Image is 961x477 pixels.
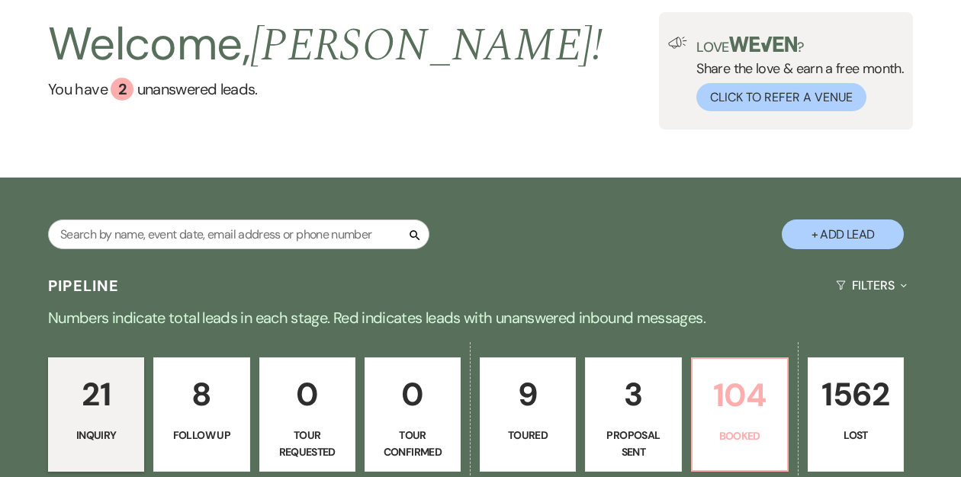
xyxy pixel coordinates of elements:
a: 21Inquiry [48,357,144,472]
p: Inquiry [58,427,134,443]
a: You have 2 unanswered leads. [48,78,603,101]
h2: Welcome, [48,12,603,78]
img: loud-speaker-illustration.svg [668,37,687,49]
p: 3 [595,369,671,420]
a: 1562Lost [808,357,904,472]
p: 8 [163,369,239,420]
p: Proposal Sent [595,427,671,461]
p: Follow Up [163,427,239,443]
p: 21 [58,369,134,420]
p: Tour Requested [269,427,346,461]
div: Share the love & earn a free month. [687,37,904,111]
a: 104Booked [691,357,789,472]
p: 0 [374,369,451,420]
p: Booked [702,427,778,444]
p: Love ? [696,37,904,54]
p: Lost [818,427,894,443]
a: 9Toured [480,357,576,472]
div: 2 [111,78,133,101]
p: Tour Confirmed [374,427,451,461]
p: 0 [269,369,346,420]
span: [PERSON_NAME] ! [250,11,603,81]
a: 0Tour Requested [259,357,355,472]
p: Toured [490,427,566,443]
input: Search by name, event date, email address or phone number [48,219,429,249]
button: + Add Lead [782,219,904,249]
p: 1562 [818,369,894,420]
p: 9 [490,369,566,420]
button: Click to Refer a Venue [696,83,866,111]
h3: Pipeline [48,275,120,296]
p: 104 [702,370,778,421]
a: 0Tour Confirmed [365,357,461,472]
img: weven-logo-green.svg [729,37,797,52]
button: Filters [830,265,913,306]
a: 8Follow Up [153,357,249,472]
a: 3Proposal Sent [585,357,681,472]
